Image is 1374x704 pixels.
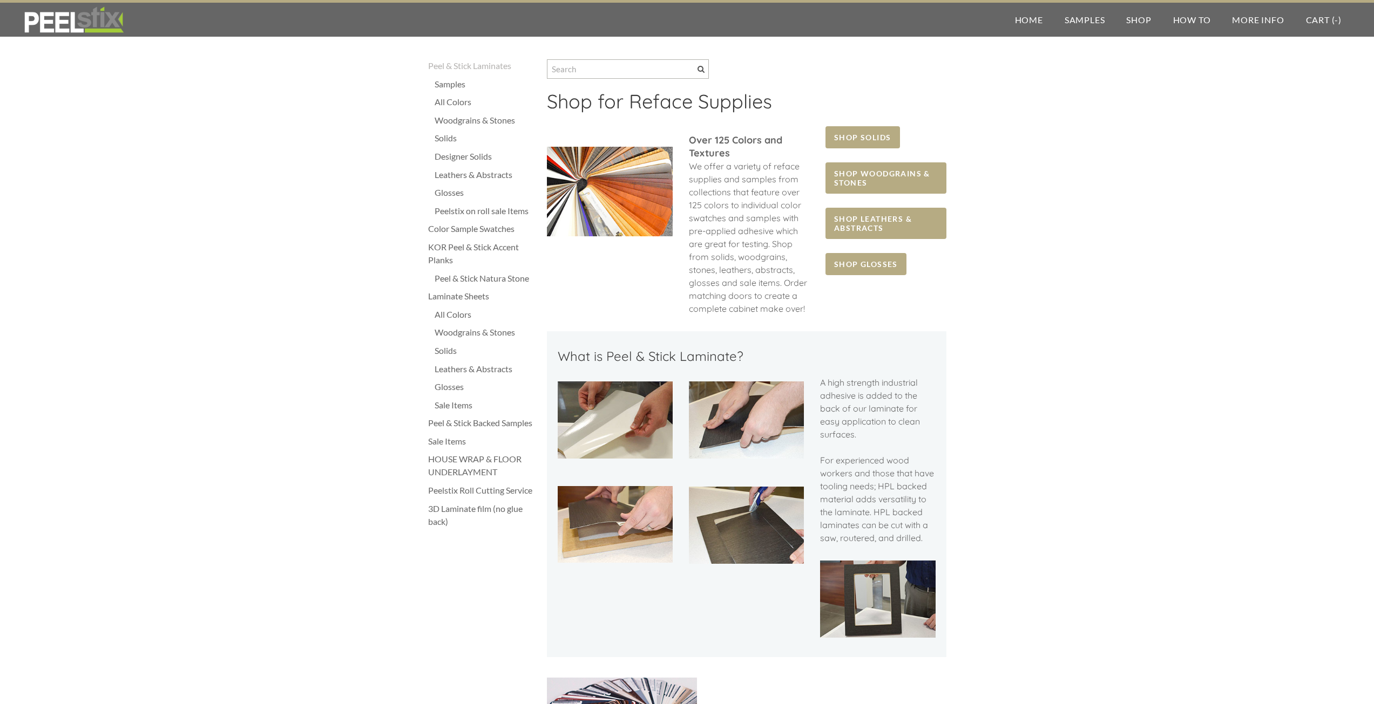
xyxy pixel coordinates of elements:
[428,502,536,528] a: 3D Laminate film (no glue back)
[435,272,536,285] a: Peel & Stick Natura Stone
[435,78,536,91] a: Samples
[428,435,536,448] a: Sale Items
[435,95,536,108] a: All Colors
[435,168,536,181] a: Leathers & Abstracts
[820,376,935,555] div: ​
[698,66,705,73] span: Search
[1335,15,1338,25] span: -
[428,241,536,266] a: KOR Peel & Stick Accent Planks
[689,381,804,458] img: Picture
[825,162,946,194] a: SHOP WOODGRAINS & STONES
[547,59,709,79] input: Search
[435,204,536,217] a: Peelstix on roll sale Items
[435,380,536,393] a: Glosses
[820,377,934,543] span: A high strength industrial adhesive is added to the back of our laminate for easy application to ...
[825,208,946,239] a: SHOP LEATHERS & ABSTRACTS
[428,416,536,429] a: Peel & Stick Backed Samples
[689,487,804,564] img: Picture
[428,484,536,497] a: Peelstix Roll Cutting Service
[1004,3,1054,37] a: Home
[435,308,536,321] a: All Colors
[558,381,673,458] img: Picture
[558,486,673,563] img: Picture
[435,132,536,145] a: Solids
[689,161,807,314] span: We offer a variety of reface supplies and samples from collections that feature over 125 colors t...
[435,363,536,375] a: Leathers & Abstracts
[435,399,536,412] a: Sale Items
[825,126,899,148] a: SHOP SOLIDS
[1115,3,1162,37] a: Shop
[435,150,536,163] a: Designer Solids
[547,90,946,121] h2: ​Shop for Reface Supplies
[22,6,126,33] img: REFACE SUPPLIES
[558,348,743,364] font: What is Peel & Stick Laminate?
[428,290,536,303] a: Laminate Sheets
[435,114,536,127] a: Woodgrains & Stones
[1295,3,1352,37] a: Cart (-)
[1162,3,1222,37] a: How To
[435,344,536,357] a: Solids
[435,326,536,339] a: Woodgrains & Stones
[428,222,536,235] a: Color Sample Swatches
[428,59,536,72] a: Peel & Stick Laminates
[547,147,673,236] img: Picture
[428,453,536,479] a: HOUSE WRAP & FLOOR UNDERLAYMENT
[820,561,935,638] img: Picture
[435,186,536,199] a: Glosses
[689,134,782,159] font: ​Over 125 Colors and Textures
[1054,3,1116,37] a: Samples
[825,253,906,275] a: SHOP GLOSSES
[1221,3,1295,37] a: More Info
